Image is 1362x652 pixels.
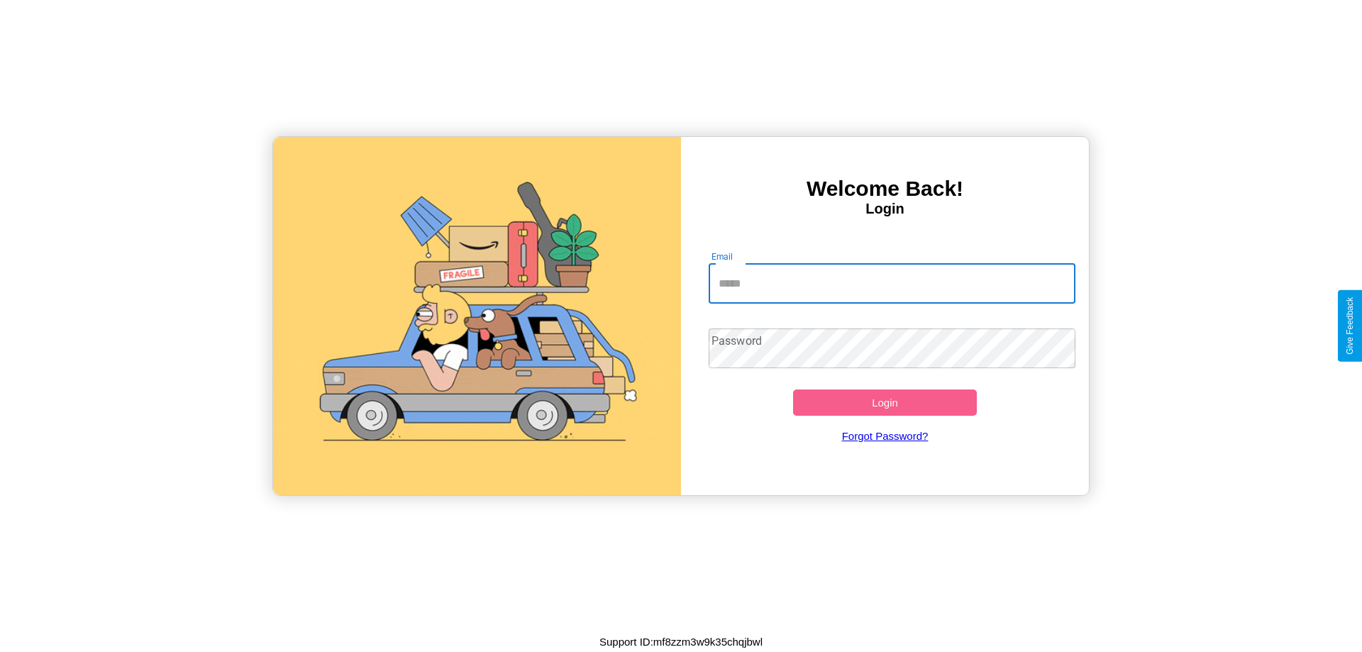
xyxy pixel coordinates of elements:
button: Login [793,389,977,416]
h4: Login [681,201,1089,217]
img: gif [273,137,681,495]
label: Email [712,250,733,263]
p: Support ID: mf8zzm3w9k35chqjbwl [599,632,763,651]
h3: Welcome Back! [681,177,1089,201]
a: Forgot Password? [702,416,1069,456]
div: Give Feedback [1345,297,1355,355]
